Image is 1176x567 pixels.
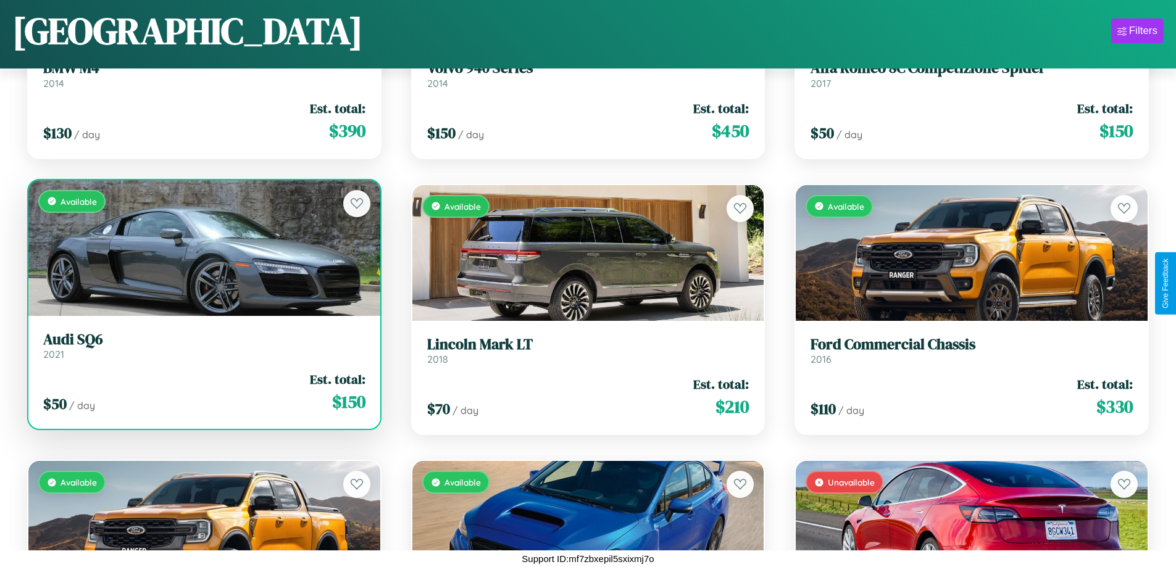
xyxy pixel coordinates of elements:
span: Est. total: [1077,99,1133,117]
h3: BMW M4 [43,59,365,77]
a: Lincoln Mark LT2018 [427,336,749,366]
span: / day [836,128,862,141]
a: Ford Commercial Chassis2016 [811,336,1133,366]
span: Available [828,201,864,212]
div: Give Feedback [1161,259,1170,308]
span: Est. total: [693,99,749,117]
h1: [GEOGRAPHIC_DATA] [12,6,363,56]
span: $ 70 [427,399,450,419]
span: Est. total: [310,99,365,117]
span: $ 330 [1096,394,1133,419]
span: 2016 [811,353,832,365]
span: 2014 [427,77,448,89]
h3: Ford Commercial Chassis [811,336,1133,354]
h3: Alfa Romeo 8C Competizione Spider [811,59,1133,77]
a: Volvo 940 Series2014 [427,59,749,89]
span: Est. total: [310,370,365,388]
h3: Volvo 940 Series [427,59,749,77]
span: $ 130 [43,123,72,143]
span: 2017 [811,77,831,89]
span: / day [74,128,100,141]
span: Available [444,477,481,487]
span: 2018 [427,353,448,365]
a: BMW M42014 [43,59,365,89]
h3: Audi SQ6 [43,331,365,349]
span: / day [452,404,478,416]
a: Alfa Romeo 8C Competizione Spider2017 [811,59,1133,89]
span: Available [60,477,97,487]
a: Audi SQ62021 [43,331,365,361]
span: / day [69,399,95,412]
span: 2014 [43,77,64,89]
span: $ 450 [712,118,749,143]
span: 2021 [43,348,64,360]
span: $ 50 [43,394,67,414]
p: Support ID: mf7zbxepil5sxixmj7o [522,550,654,567]
span: $ 150 [427,123,456,143]
span: Available [60,196,97,207]
span: / day [838,404,864,416]
span: Unavailable [828,477,875,487]
span: $ 150 [1099,118,1133,143]
span: Est. total: [693,375,749,393]
span: $ 50 [811,123,834,143]
span: $ 110 [811,399,836,419]
span: $ 210 [715,394,749,419]
span: Est. total: [1077,375,1133,393]
span: Available [444,201,481,212]
button: Filters [1111,19,1164,43]
h3: Lincoln Mark LT [427,336,749,354]
span: $ 390 [329,118,365,143]
span: $ 150 [332,389,365,414]
span: / day [458,128,484,141]
div: Filters [1129,25,1157,37]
